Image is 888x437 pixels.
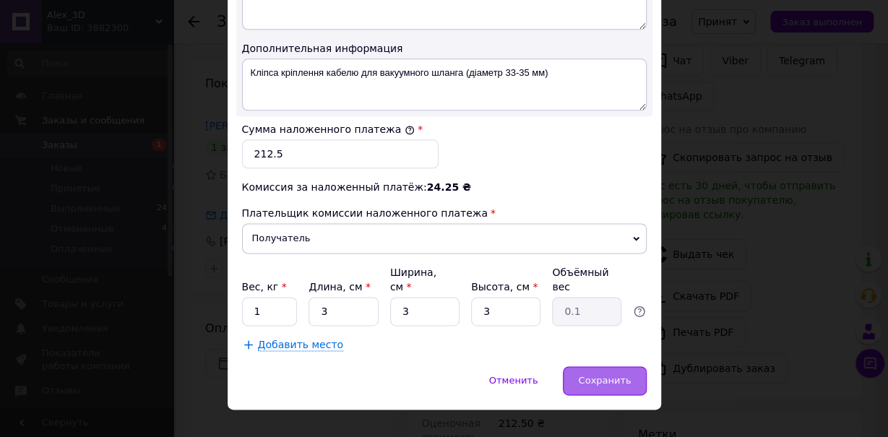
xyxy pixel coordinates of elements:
div: Объёмный вес [552,265,621,294]
label: Ширина, см [390,267,436,293]
span: Отменить [489,375,538,386]
span: Получатель [242,223,647,254]
label: Высота, см [471,281,538,293]
div: Комиссия за наложенный платёж: [242,180,647,194]
span: Плательщик комиссии наложенного платежа [242,207,488,219]
label: Сумма наложенного платежа [242,124,415,135]
span: 24.25 ₴ [427,181,471,193]
label: Длина, см [309,281,370,293]
div: Дополнительная информация [242,41,647,56]
textarea: Кліпса кріплення кабелю для вакуумного шланга (діаметр 33-35 мм) [242,59,647,111]
label: Вес, кг [242,281,287,293]
span: Сохранить [578,375,631,386]
span: Добавить место [258,339,344,351]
